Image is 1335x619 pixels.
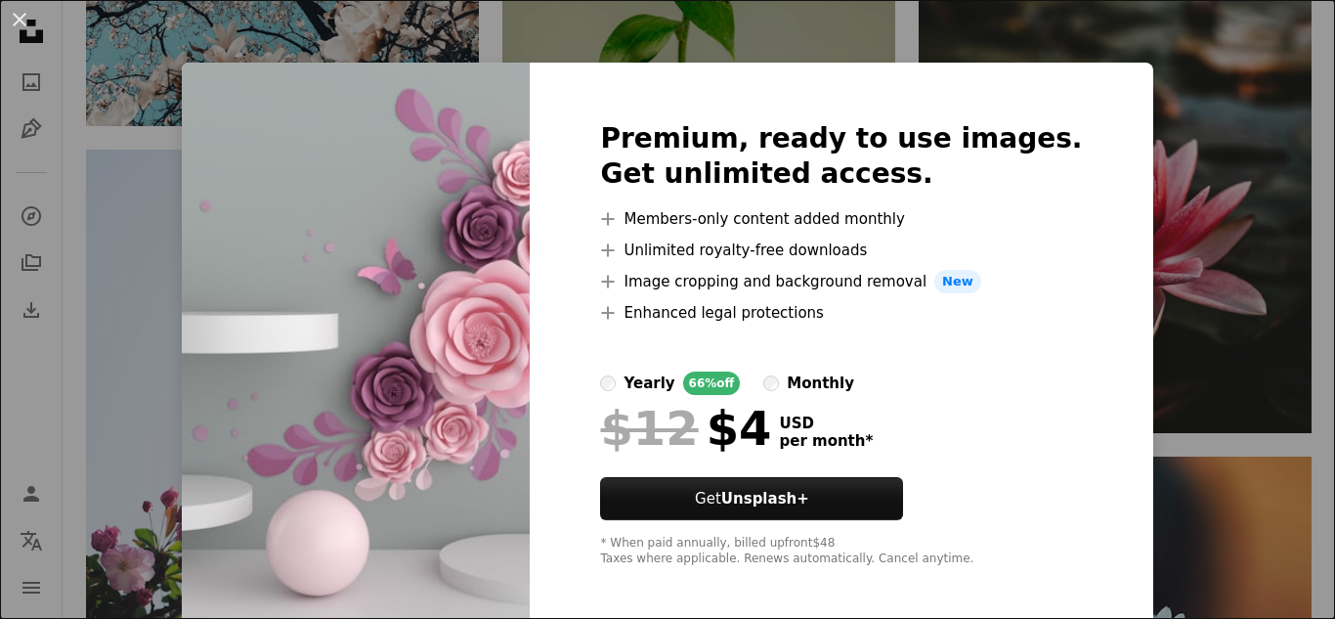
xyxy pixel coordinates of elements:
div: $4 [600,403,771,454]
input: monthly [763,376,779,391]
h2: Premium, ready to use images. Get unlimited access. [600,121,1082,192]
div: * When paid annually, billed upfront $48 Taxes where applicable. Renews automatically. Cancel any... [600,536,1082,567]
li: Members-only content added monthly [600,207,1082,231]
span: $12 [600,403,698,454]
div: yearly [624,372,674,395]
span: per month * [779,432,873,450]
span: USD [779,415,873,432]
div: monthly [787,372,854,395]
input: yearly66%off [600,376,616,391]
li: Image cropping and background removal [600,270,1082,293]
div: 66% off [683,372,741,395]
li: Unlimited royalty-free downloads [600,239,1082,262]
button: GetUnsplash+ [600,477,903,520]
strong: Unsplash+ [721,490,809,508]
span: New [934,270,981,293]
li: Enhanced legal protections [600,301,1082,325]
